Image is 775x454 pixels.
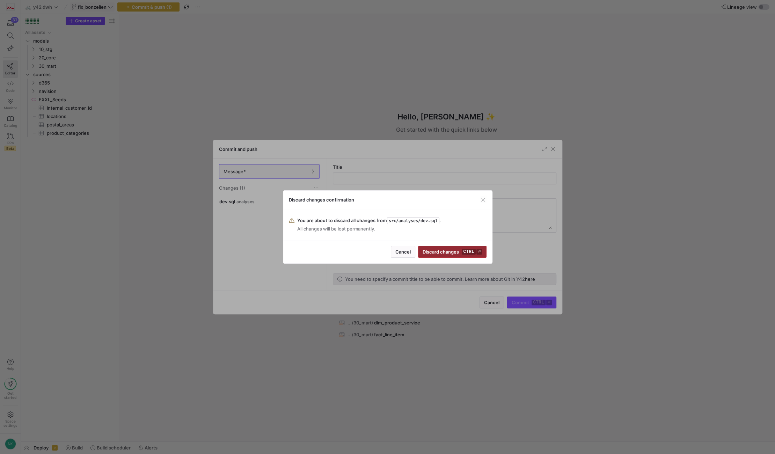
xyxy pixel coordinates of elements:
h3: Discard changes confirmation [289,197,354,203]
kbd: ⏎ [476,249,482,255]
kbd: ctrl [462,249,475,255]
button: Cancel [391,246,415,258]
span: You are about to discard all changes from . [297,218,441,223]
span: src/analyses/dev.sql [387,217,439,224]
span: Cancel [395,249,411,255]
button: Discard changesctrl⏎ [418,246,486,258]
span: Discard changes [423,249,482,255]
span: All changes will be lost permanently. [297,226,441,232]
